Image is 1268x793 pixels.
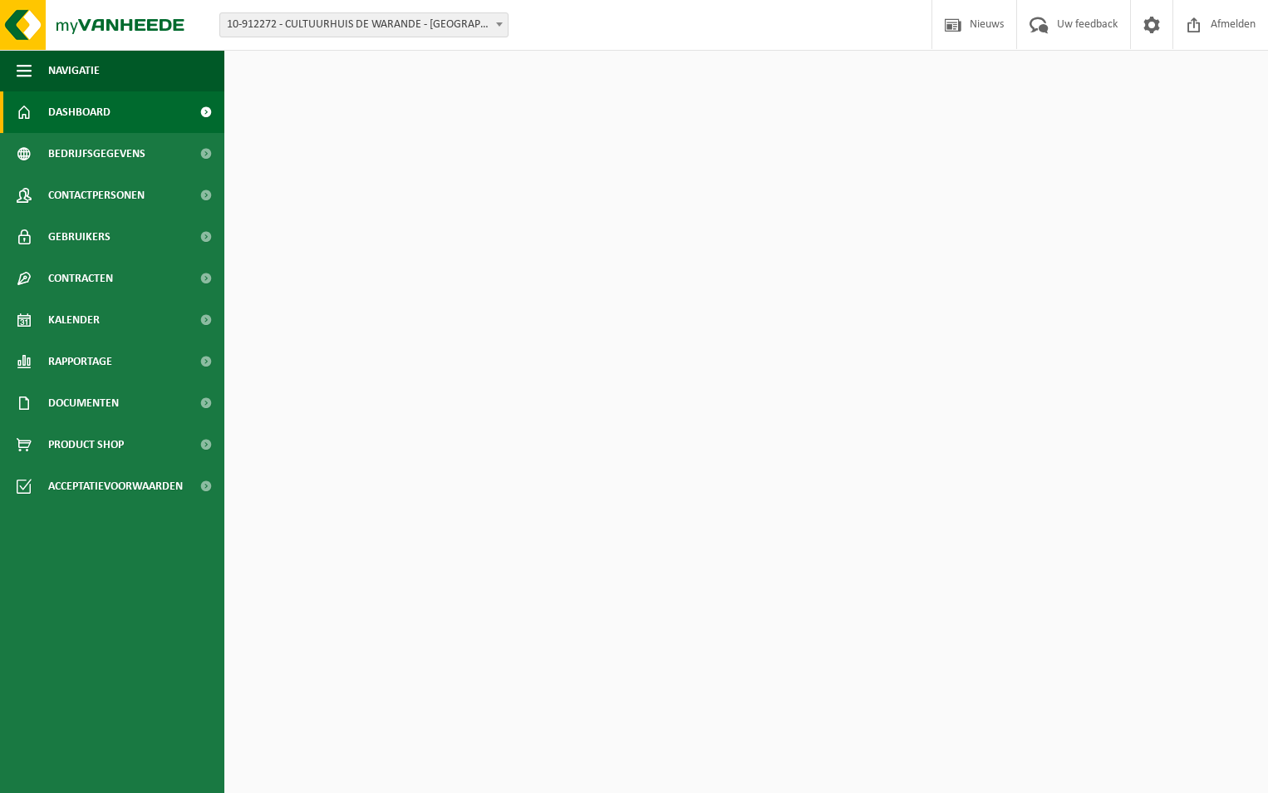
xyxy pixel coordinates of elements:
span: Contactpersonen [48,175,145,216]
span: 10-912272 - CULTUURHUIS DE WARANDE - TURNHOUT [220,13,508,37]
span: Bedrijfsgegevens [48,133,145,175]
span: Navigatie [48,50,100,91]
span: Gebruikers [48,216,111,258]
span: Dashboard [48,91,111,133]
span: 10-912272 - CULTUURHUIS DE WARANDE - TURNHOUT [219,12,509,37]
span: Kalender [48,299,100,341]
span: Rapportage [48,341,112,382]
span: Contracten [48,258,113,299]
span: Documenten [48,382,119,424]
span: Acceptatievoorwaarden [48,465,183,507]
span: Product Shop [48,424,124,465]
